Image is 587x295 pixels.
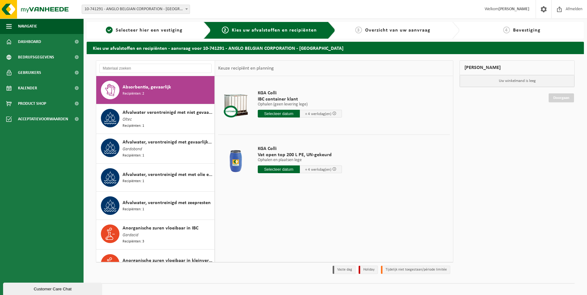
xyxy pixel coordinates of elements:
p: Ophalen (geen levering lege) [258,102,342,107]
span: Absorbentia, gevaarlijk [123,83,171,91]
button: Anorganische zuren vloeibaar in IBC Gardacid Recipiënten: 3 [96,220,215,250]
span: Afvalwater, verontreinigd met zeepresten [123,199,211,207]
span: Gebruikers [18,65,41,80]
button: Absorbentia, gevaarlijk Recipiënten: 2 [96,76,215,104]
p: Uw winkelmand is leeg [460,75,574,87]
button: Afvalwater, verontreinigd met zeepresten Recipiënten: 1 [96,192,215,220]
span: Gardacid [123,232,138,239]
span: Recipiënten: 1 [123,123,144,129]
span: 3 [355,27,362,33]
p: Ophalen en plaatsen lege [258,158,342,162]
input: Selecteer datum [258,110,300,118]
span: Gardobond [123,146,142,153]
span: IBC container klant [258,96,342,102]
button: Anorganische zuren vloeibaar in kleinverpakking [96,250,215,278]
span: Acceptatievoorwaarden [18,111,68,127]
span: KGA Colli [258,146,342,152]
span: Product Shop [18,96,46,111]
button: Afvalwater, verontreinigd met gevaarlijke producten Gardobond Recipiënten: 1 [96,134,215,164]
span: Navigatie [18,19,37,34]
button: Afvalwater verontreinigd met niet gevaarlijke producten Oltec Recipiënten: 1 [96,104,215,134]
span: 1 [106,27,113,33]
span: 2 [222,27,229,33]
span: KGA Colli [258,90,342,96]
span: Kies uw afvalstoffen en recipiënten [232,28,317,33]
span: Recipiënten: 3 [123,239,144,245]
span: Selecteer hier een vestiging [116,28,183,33]
span: + 4 werkdag(en) [305,168,331,172]
span: Dashboard [18,34,41,49]
a: 1Selecteer hier een vestiging [90,27,199,34]
span: Recipiënten: 1 [123,178,144,184]
span: Kalender [18,80,37,96]
span: + 4 werkdag(en) [305,112,331,116]
input: Selecteer datum [258,165,300,173]
span: 4 [503,27,510,33]
span: Overzicht van uw aanvraag [365,28,430,33]
span: Recipiënten: 2 [123,91,144,97]
span: Recipiënten: 1 [123,207,144,212]
span: Vat open top 200 L PE, UN-gekeurd [258,152,342,158]
button: Afvalwater, verontreinigd met met olie en chemicaliën Recipiënten: 1 [96,164,215,192]
span: Anorganische zuren vloeibaar in kleinverpakking [123,257,213,264]
span: Oltec [123,116,132,123]
iframe: chat widget [3,281,103,295]
li: Holiday [359,266,378,274]
a: Doorgaan [549,93,574,102]
h2: Kies uw afvalstoffen en recipiënten - aanvraag voor 10-741291 - ANGLO BELGIAN CORPORATION - [GEOG... [87,42,584,54]
span: Afvalwater, verontreinigd met gevaarlijke producten [123,139,213,146]
input: Materiaal zoeken [99,64,212,73]
li: Vaste dag [333,266,356,274]
span: Afvalwater, verontreinigd met met olie en chemicaliën [123,171,213,178]
li: Tijdelijk niet toegestaan/période limitée [381,266,450,274]
div: [PERSON_NAME] [460,60,575,75]
strong: [PERSON_NAME] [499,7,529,11]
span: Bedrijfsgegevens [18,49,54,65]
span: 10-741291 - ANGLO BELGIAN CORPORATION - GENT [82,5,190,14]
span: Anorganische zuren vloeibaar in IBC [123,224,198,232]
span: Afvalwater verontreinigd met niet gevaarlijke producten [123,109,213,116]
div: Keuze recipiënt en planning [215,61,277,76]
span: Recipiënten: 1 [123,153,144,159]
span: Bevestiging [513,28,541,33]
